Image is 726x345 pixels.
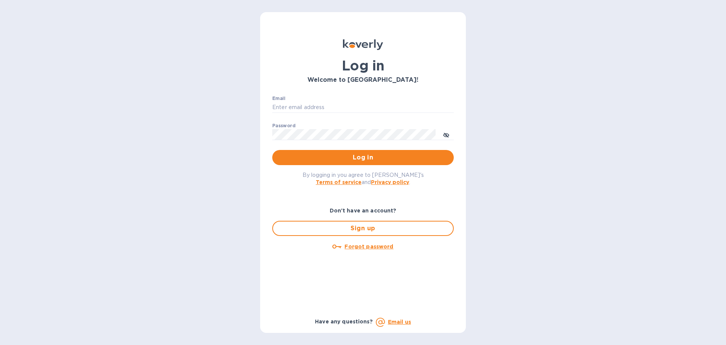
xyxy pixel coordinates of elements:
[272,150,454,165] button: Log in
[330,208,397,214] b: Don't have an account?
[272,102,454,113] input: Enter email address
[343,39,383,50] img: Koverly
[278,153,448,162] span: Log in
[272,123,295,128] label: Password
[371,179,409,185] a: Privacy policy
[388,319,411,325] a: Email us
[272,76,454,84] h3: Welcome to [GEOGRAPHIC_DATA]!
[315,318,373,325] b: Have any questions?
[302,172,424,185] span: By logging in you agree to [PERSON_NAME]'s and .
[272,58,454,73] h1: Log in
[316,179,361,185] a: Terms of service
[439,127,454,142] button: toggle password visibility
[272,96,285,101] label: Email
[279,224,447,233] span: Sign up
[344,244,393,250] u: Forgot password
[272,221,454,236] button: Sign up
